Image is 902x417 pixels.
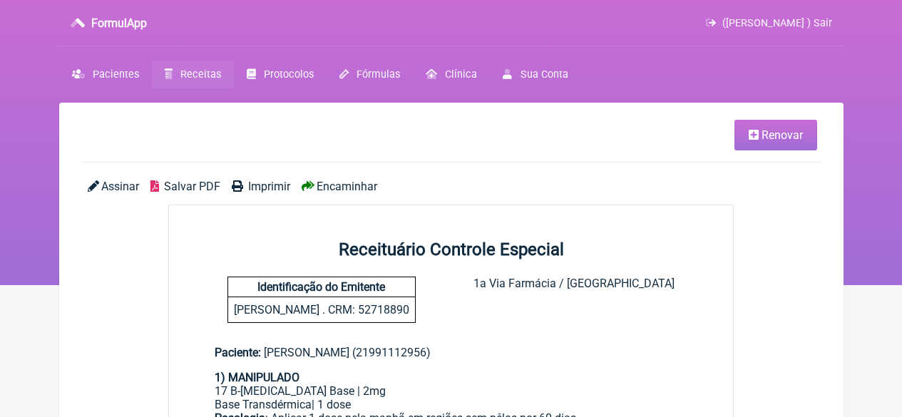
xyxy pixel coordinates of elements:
div: 1a Via Farmácia / [GEOGRAPHIC_DATA] [473,277,675,323]
span: Pacientes [93,68,139,81]
span: Salvar PDF [164,180,220,193]
h4: Identificação do Emitente [228,277,415,297]
span: ([PERSON_NAME] ) Sair [722,17,832,29]
span: Paciente: [215,346,261,359]
span: Assinar [101,180,139,193]
span: Imprimir [248,180,290,193]
a: Renovar [734,120,817,150]
span: Encaminhar [317,180,377,193]
h3: FormulApp [91,16,147,30]
a: Sua Conta [490,61,580,88]
a: Imprimir [232,180,290,193]
a: ([PERSON_NAME] ) Sair [706,17,831,29]
span: Fórmulas [357,68,400,81]
div: Base Transdérmica| 1 dose [215,398,688,411]
span: Renovar [762,128,803,142]
a: Protocolos [234,61,327,88]
a: Assinar [88,180,139,193]
strong: 1) MANIPULADO [215,371,299,384]
p: [PERSON_NAME] . CRM: 52718890 [228,297,415,322]
a: Receitas [152,61,234,88]
span: Sua Conta [521,68,568,81]
span: Receitas [180,68,221,81]
span: Clínica [445,68,477,81]
div: [PERSON_NAME] (21991112956) [215,346,688,359]
a: Encaminhar [302,180,377,193]
a: Pacientes [59,61,152,88]
div: 17 B-[MEDICAL_DATA] Base | 2mg [215,384,688,398]
a: Clínica [413,61,490,88]
span: Protocolos [264,68,314,81]
a: Fórmulas [327,61,413,88]
a: Salvar PDF [150,180,220,193]
h2: Receituário Controle Especial [169,240,734,259]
